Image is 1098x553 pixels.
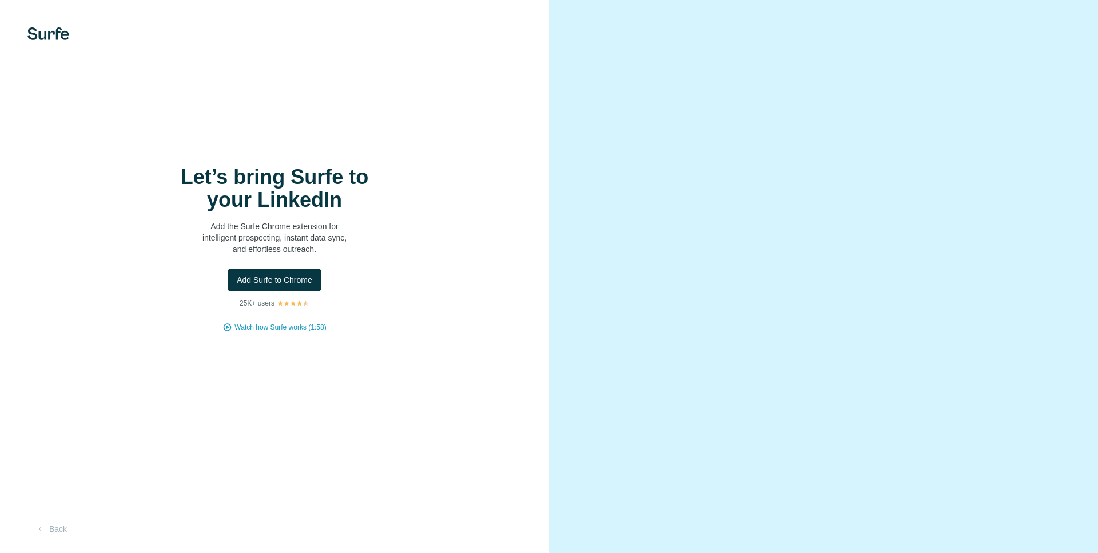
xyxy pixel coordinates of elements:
[160,166,389,211] h1: Let’s bring Surfe to your LinkedIn
[27,519,75,539] button: Back
[237,274,312,286] span: Add Surfe to Chrome
[27,27,69,40] img: Surfe's logo
[228,269,321,291] button: Add Surfe to Chrome
[160,221,389,255] p: Add the Surfe Chrome extension for intelligent prospecting, instant data sync, and effortless out...
[240,298,274,308] p: 25K+ users
[277,300,309,307] img: Rating Stars
[234,322,326,332] button: Watch how Surfe works (1:58)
